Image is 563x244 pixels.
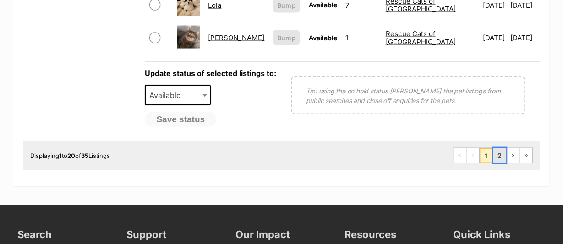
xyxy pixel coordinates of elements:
td: [DATE] [510,22,539,54]
span: Page 1 [480,148,492,163]
button: Save status [145,112,216,127]
label: Update status of selected listings to: [145,69,276,78]
a: [PERSON_NAME] [208,33,264,42]
a: Next page [506,148,519,163]
strong: 35 [81,152,88,159]
span: Available [145,85,211,105]
a: Lola [208,1,221,10]
p: Tip: using the on hold status [PERSON_NAME] the pet listings from public searches and close off e... [306,86,510,105]
a: Last page [519,148,532,163]
span: Available [146,89,190,102]
span: First page [453,148,466,163]
strong: 20 [67,152,75,159]
span: Previous page [466,148,479,163]
button: Bump [273,30,300,45]
span: Bump [277,0,295,10]
span: Available [308,34,337,42]
span: Available [308,1,337,9]
td: [DATE] [479,22,509,54]
nav: Pagination [453,148,533,163]
a: Rescue Cats of [GEOGRAPHIC_DATA] [385,29,455,46]
td: 1 [341,22,381,54]
span: Bump [277,33,295,43]
strong: 1 [59,152,62,159]
span: Displaying to of Listings [30,152,110,159]
a: Page 2 [493,148,506,163]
